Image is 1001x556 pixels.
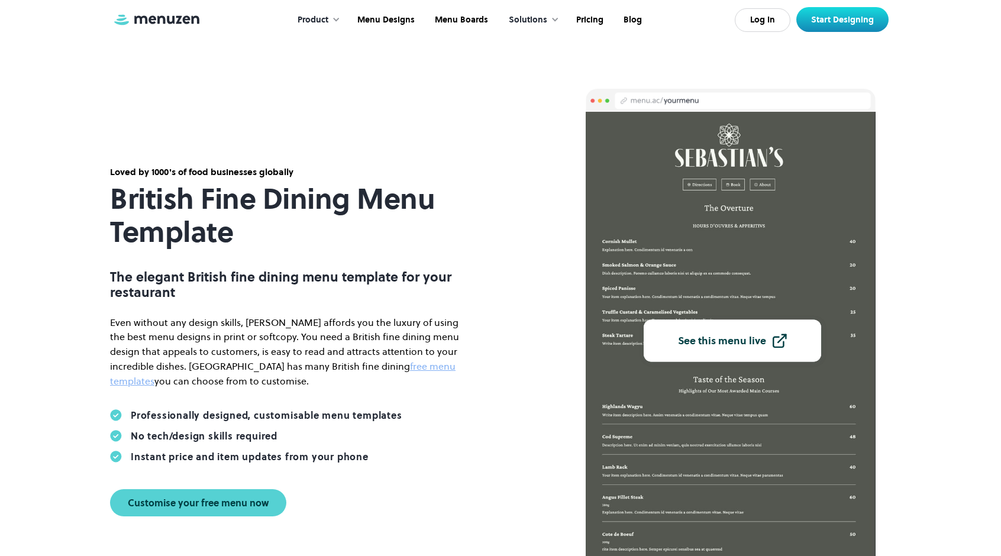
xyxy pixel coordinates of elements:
div: Instant price and item updates from your phone [131,451,369,463]
div: Product [298,14,328,27]
div: Professionally designed, customisable menu templates [131,409,402,421]
p: Even without any design skills, [PERSON_NAME] affords you the luxury of using the best menu desig... [110,315,465,389]
a: Log In [735,8,790,32]
a: Start Designing [796,7,889,32]
h1: British Fine Dining Menu Template [110,183,465,248]
div: Loved by 1000's of food businesses globally [110,166,465,179]
div: Customise your free menu now [128,498,269,507]
div: Solutions [497,2,565,38]
div: Solutions [509,14,547,27]
a: Pricing [565,2,612,38]
a: free menu templates [110,360,456,387]
a: Menu Designs [346,2,424,38]
a: See this menu live [644,320,821,362]
a: Menu Boards [424,2,497,38]
div: See this menu live [678,335,766,346]
div: No tech/design skills required [131,430,277,442]
a: Customise your free menu now [110,489,286,516]
div: Product [286,2,346,38]
p: The elegant British fine dining menu template for your restaurant [110,269,465,300]
a: Blog [612,2,651,38]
